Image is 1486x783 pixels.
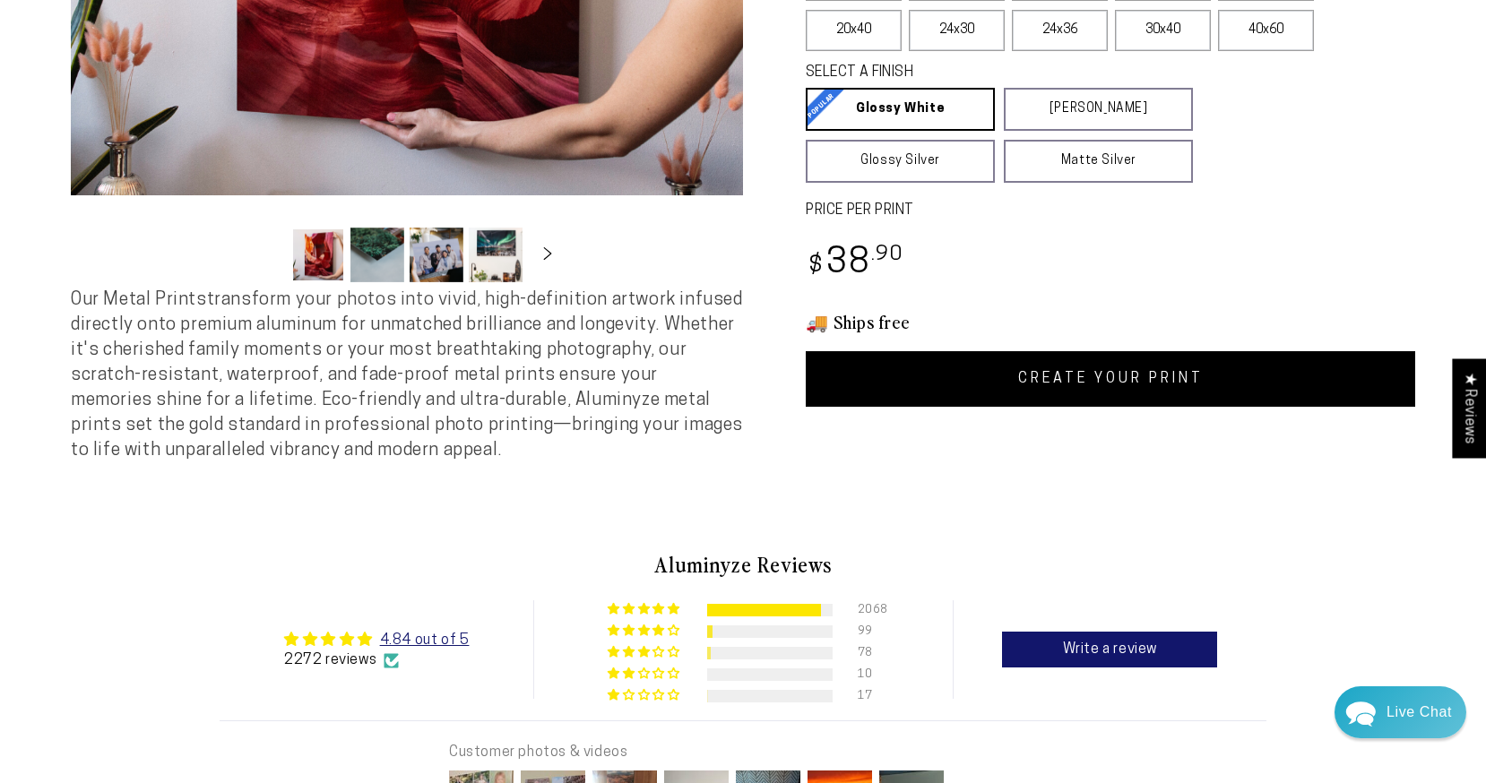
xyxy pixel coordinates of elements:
div: 10 [858,668,879,681]
a: 4.84 out of 5 [380,633,470,648]
a: Matte Silver [1004,140,1193,183]
button: Load image 4 in gallery view [469,228,523,282]
bdi: 38 [806,246,903,281]
div: Contact Us Directly [1387,686,1452,738]
button: Load image 3 in gallery view [410,228,463,282]
span: $ [808,254,824,279]
span: Our Metal Prints transform your photos into vivid, high-definition artwork infused directly onto ... [71,291,743,460]
div: 0% (10) reviews with 2 star rating [608,667,682,681]
label: 30x40 [1115,10,1211,51]
label: 24x36 [1012,10,1108,51]
div: Customer photos & videos [449,743,1015,762]
div: Chat widget toggle [1335,686,1466,738]
div: 4% (99) reviews with 4 star rating [608,624,682,638]
a: Write a review [1002,632,1217,667]
h3: 🚚 Ships free [806,310,1415,333]
div: 2272 reviews [284,650,469,670]
div: 2068 [858,604,879,616]
div: 17 [858,690,879,702]
div: Click to open Judge.me floating reviews tab [1452,358,1486,458]
div: Average rating is 4.84 stars [284,629,469,650]
div: 91% (2068) reviews with 5 star rating [608,603,682,616]
img: Verified Checkmark [384,653,399,668]
a: [PERSON_NAME] [1004,88,1193,131]
legend: SELECT A FINISH [806,63,1150,83]
button: Load image 1 in gallery view [291,228,345,282]
label: 20x40 [806,10,902,51]
label: 24x30 [909,10,1005,51]
a: CREATE YOUR PRINT [806,351,1415,407]
div: 1% (17) reviews with 1 star rating [608,689,682,702]
sup: .90 [871,245,903,265]
div: 99 [858,625,879,638]
div: 3% (78) reviews with 3 star rating [608,646,682,659]
a: Glossy Silver [806,140,995,183]
button: Slide left [246,235,286,274]
a: Glossy White [806,88,995,131]
div: 78 [858,647,879,659]
label: 40x60 [1218,10,1314,51]
h2: Aluminyze Reviews [220,549,1266,580]
button: Slide right [528,235,567,274]
button: Load image 2 in gallery view [350,228,404,282]
label: PRICE PER PRINT [806,201,1415,221]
